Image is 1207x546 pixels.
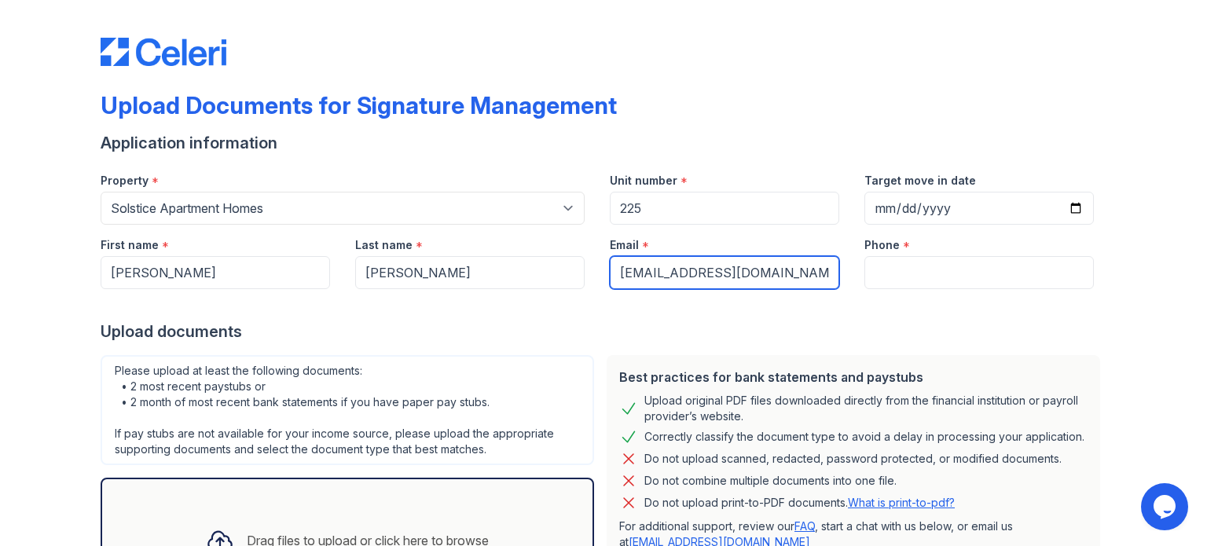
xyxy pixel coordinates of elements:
[794,519,815,533] a: FAQ
[644,449,1062,468] div: Do not upload scanned, redacted, password protected, or modified documents.
[1141,483,1191,530] iframe: chat widget
[101,38,226,66] img: CE_Logo_Blue-a8612792a0a2168367f1c8372b55b34899dd931a85d93a1a3d3e32e68fde9ad4.png
[644,393,1088,424] div: Upload original PDF files downloaded directly from the financial institution or payroll provider’...
[101,237,159,253] label: First name
[864,237,900,253] label: Phone
[101,355,594,465] div: Please upload at least the following documents: • 2 most recent paystubs or • 2 month of most rec...
[355,237,413,253] label: Last name
[644,495,955,511] p: Do not upload print-to-PDF documents.
[619,368,1088,387] div: Best practices for bank statements and paystubs
[610,173,677,189] label: Unit number
[101,173,149,189] label: Property
[864,173,976,189] label: Target move in date
[101,132,1106,154] div: Application information
[101,91,617,119] div: Upload Documents for Signature Management
[610,237,639,253] label: Email
[848,496,955,509] a: What is print-to-pdf?
[644,471,897,490] div: Do not combine multiple documents into one file.
[101,321,1106,343] div: Upload documents
[644,427,1084,446] div: Correctly classify the document type to avoid a delay in processing your application.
